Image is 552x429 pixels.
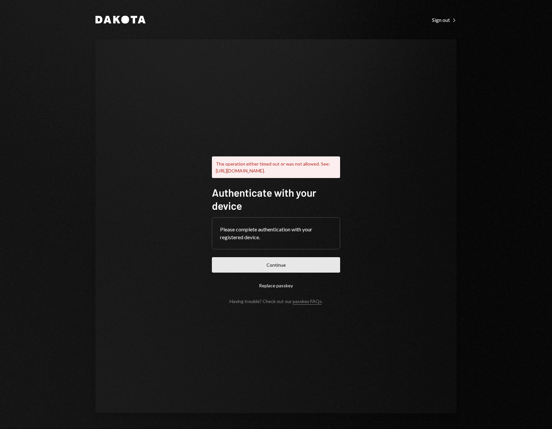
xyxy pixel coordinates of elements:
div: Sign out [432,17,457,23]
h1: Authenticate with your device [212,186,340,212]
div: Having trouble? Check out our . [230,298,323,304]
a: passkey FAQs [293,298,322,305]
button: Replace passkey [212,278,340,293]
div: The operation either timed out or was not allowed. See: [URL][DOMAIN_NAME]. [212,156,340,178]
a: Sign out [432,16,457,23]
div: Please complete authentication with your registered device. [220,225,332,241]
button: Continue [212,257,340,273]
